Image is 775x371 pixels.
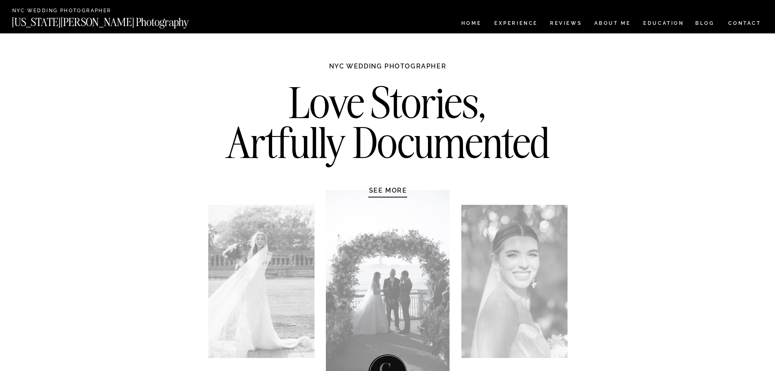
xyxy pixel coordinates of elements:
[12,8,135,14] a: NYC Wedding Photographer
[550,21,581,28] a: REVIEWS
[695,21,715,28] a: BLOG
[460,21,483,28] a: HOME
[642,21,685,28] a: EDUCATION
[728,19,762,28] a: CONTACT
[494,21,537,28] a: Experience
[312,62,464,78] h1: NYC WEDDING PHOTOGRAPHER
[12,17,216,24] a: [US_STATE][PERSON_NAME] Photography
[594,21,631,28] a: ABOUT ME
[349,186,427,194] a: SEE MORE
[217,83,559,168] h2: Love Stories, Artfully Documented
